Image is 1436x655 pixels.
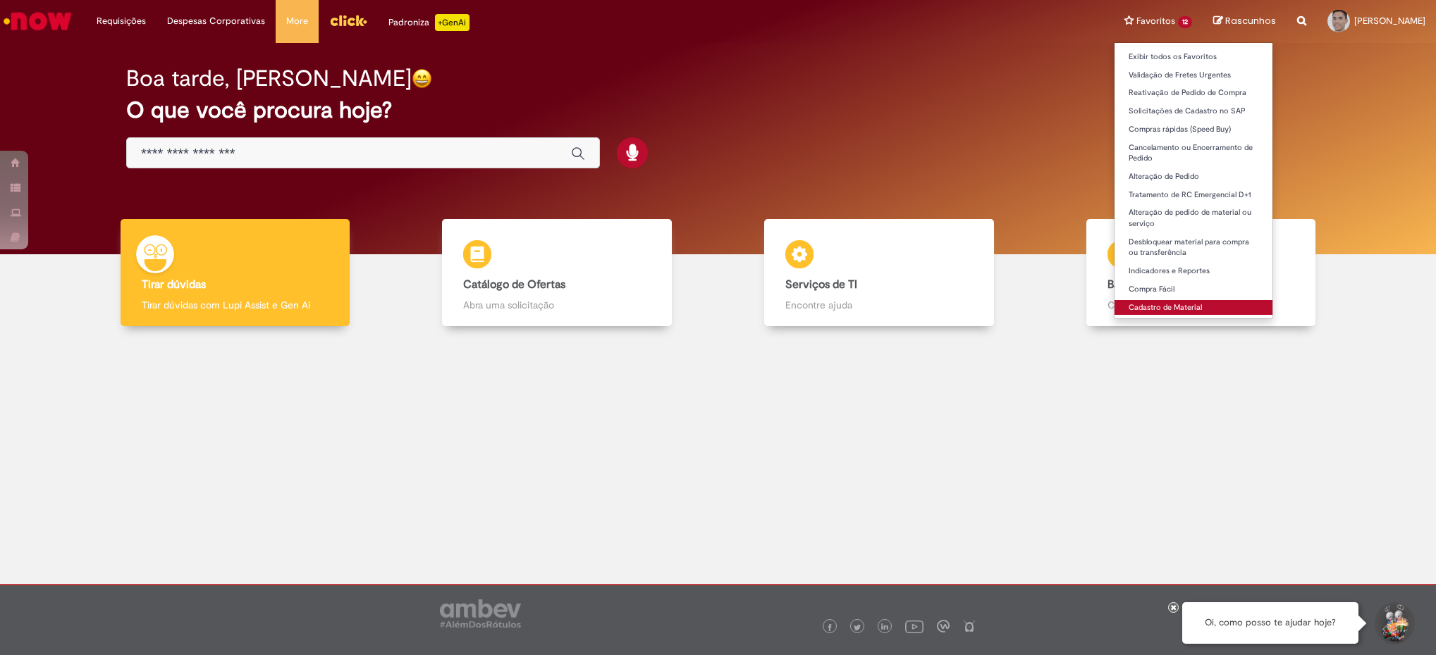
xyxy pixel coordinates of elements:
a: Desbloquear material para compra ou transferência [1115,235,1272,261]
span: Despesas Corporativas [167,14,265,28]
a: Compras rápidas (Speed Buy) [1115,122,1272,137]
a: Base de Conhecimento Consulte e aprenda [1040,219,1362,327]
a: Catálogo de Ofertas Abra uma solicitação [396,219,718,327]
a: Reativação de Pedido de Compra [1115,85,1272,101]
img: happy-face.png [412,68,432,89]
span: Rascunhos [1225,14,1276,27]
img: logo_footer_naosei.png [963,620,976,632]
img: logo_footer_youtube.png [905,617,923,635]
p: +GenAi [435,14,470,31]
b: Serviços de TI [785,277,857,292]
span: Favoritos [1136,14,1175,28]
img: ServiceNow [1,7,74,35]
button: Iniciar Conversa de Suporte [1373,602,1415,644]
a: Tratamento de RC Emergencial D+1 [1115,187,1272,203]
img: logo_footer_workplace.png [937,620,950,632]
p: Consulte e aprenda [1107,298,1295,312]
img: logo_footer_ambev_rotulo_gray.png [440,599,521,628]
b: Base de Conhecimento [1107,277,1224,292]
a: Solicitações de Cadastro no SAP [1115,104,1272,119]
h2: Boa tarde, [PERSON_NAME] [126,66,412,91]
img: logo_footer_linkedin.png [881,623,888,632]
a: Compra Fácil [1115,282,1272,297]
img: logo_footer_facebook.png [826,624,833,631]
ul: Favoritos [1114,42,1273,319]
span: More [286,14,308,28]
p: Abra uma solicitação [463,298,651,312]
a: Rascunhos [1213,15,1276,28]
a: Cancelamento ou Encerramento de Pedido [1115,140,1272,166]
p: Encontre ajuda [785,298,973,312]
a: Tirar dúvidas Tirar dúvidas com Lupi Assist e Gen Ai [74,219,396,327]
p: Tirar dúvidas com Lupi Assist e Gen Ai [142,298,329,312]
span: 12 [1178,16,1192,28]
b: Catálogo de Ofertas [463,277,565,292]
a: Serviços de TI Encontre ajuda [718,219,1041,327]
img: click_logo_yellow_360x200.png [329,10,367,31]
a: Alteração de pedido de material ou serviço [1115,205,1272,231]
div: Oi, como posso te ajudar hoje? [1182,602,1358,644]
span: Requisições [97,14,146,28]
h2: O que você procura hoje? [126,98,1310,123]
span: [PERSON_NAME] [1354,15,1425,27]
div: Padroniza [388,14,470,31]
a: Indicadores e Reportes [1115,263,1272,279]
img: logo_footer_twitter.png [854,624,861,631]
a: Cadastro de Material [1115,300,1272,316]
a: Exibir todos os Favoritos [1115,49,1272,65]
b: Tirar dúvidas [142,277,206,292]
a: Validação de Fretes Urgentes [1115,68,1272,83]
a: Alteração de Pedido [1115,169,1272,185]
